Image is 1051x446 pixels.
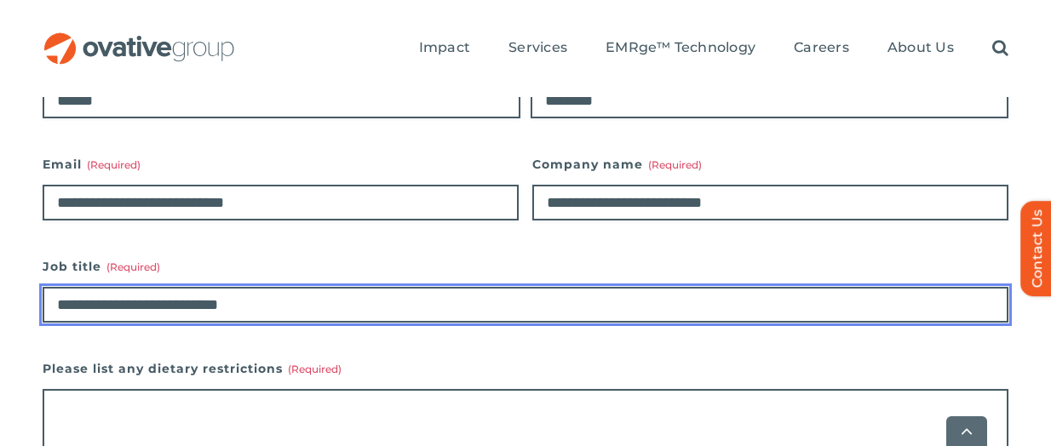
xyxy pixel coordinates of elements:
[43,152,519,176] label: Email
[106,260,160,273] span: (Required)
[992,39,1008,58] a: Search
[43,254,1008,278] label: Job title
[532,152,1008,176] label: Company name
[288,363,342,375] span: (Required)
[87,158,141,171] span: (Required)
[43,31,236,47] a: OG_Full_horizontal_RGB
[419,39,470,56] span: Impact
[606,39,755,56] span: EMRge™ Technology
[794,39,849,58] a: Careers
[419,39,470,58] a: Impact
[648,158,702,171] span: (Required)
[887,39,954,56] span: About Us
[606,39,755,58] a: EMRge™ Technology
[887,39,954,58] a: About Us
[508,39,567,58] a: Services
[508,39,567,56] span: Services
[794,39,849,56] span: Careers
[43,357,1008,380] label: Please list any dietary restrictions
[419,21,1008,76] nav: Menu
